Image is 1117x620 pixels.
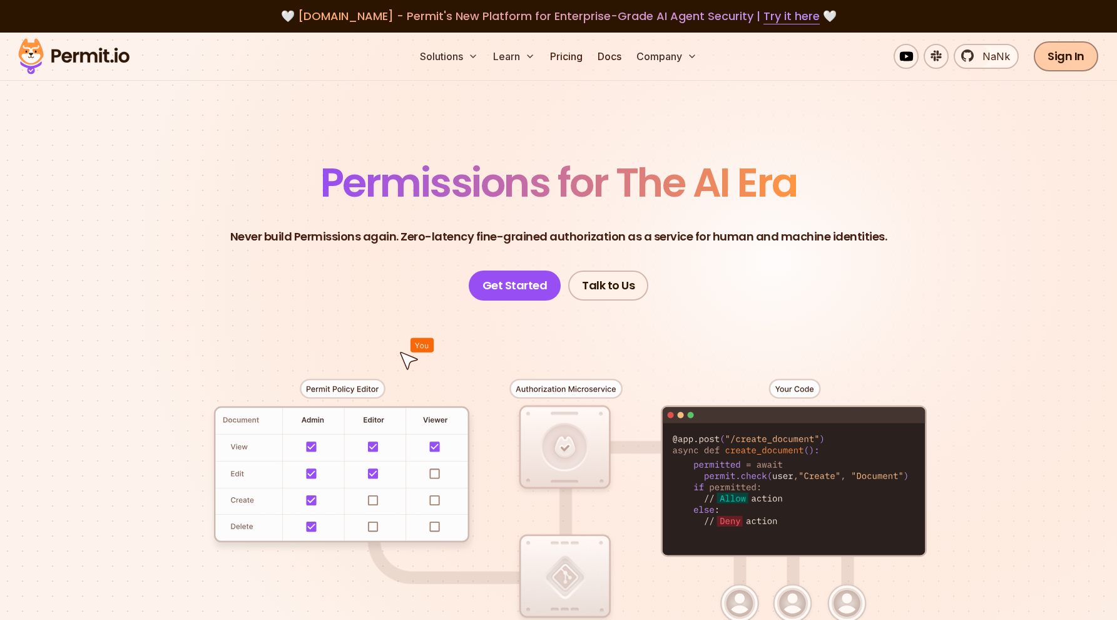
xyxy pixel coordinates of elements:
[763,8,820,24] a: Try it here
[230,228,887,245] p: Never build Permissions again. Zero-latency fine-grained authorization as a service for human and...
[954,44,1019,69] a: NaNk
[975,49,1010,64] span: NaNk
[631,44,702,69] button: Company
[30,8,1087,25] div: 🤍 🤍
[13,35,135,78] img: Permit logo
[488,44,540,69] button: Learn
[545,44,588,69] a: Pricing
[415,44,483,69] button: Solutions
[593,44,626,69] a: Docs
[320,155,797,210] span: Permissions for The AI Era
[568,271,648,301] a: Talk to Us
[298,8,820,24] span: [DOMAIN_NAME] - Permit's New Platform for Enterprise-Grade AI Agent Security |
[469,271,561,301] a: Get Started
[1034,41,1098,71] a: Sign In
